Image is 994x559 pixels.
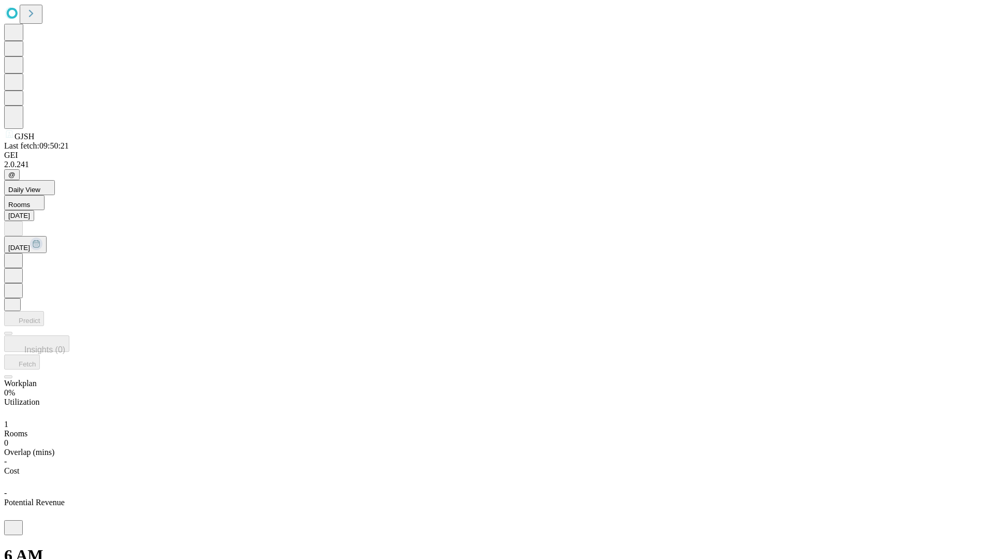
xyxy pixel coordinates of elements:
button: @ [4,169,20,180]
span: Rooms [4,429,27,438]
span: Rooms [8,201,30,209]
span: [DATE] [8,244,30,252]
div: GEI [4,151,990,160]
button: Insights (0) [4,335,69,352]
button: [DATE] [4,236,47,253]
button: Fetch [4,355,40,370]
span: Cost [4,466,19,475]
span: Potential Revenue [4,498,65,507]
button: Predict [4,311,44,326]
span: Workplan [4,379,37,388]
span: @ [8,171,16,179]
span: - [4,489,7,497]
span: Last fetch: 09:50:21 [4,141,69,150]
span: Overlap (mins) [4,448,54,457]
span: Utilization [4,398,39,406]
span: - [4,457,7,466]
span: 1 [4,420,8,429]
button: Rooms [4,195,45,210]
span: GJSH [14,132,34,141]
div: 2.0.241 [4,160,990,169]
span: Daily View [8,186,40,194]
span: 0 [4,438,8,447]
span: 0% [4,388,15,397]
span: Insights (0) [24,345,65,354]
button: Daily View [4,180,55,195]
button: [DATE] [4,210,34,221]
